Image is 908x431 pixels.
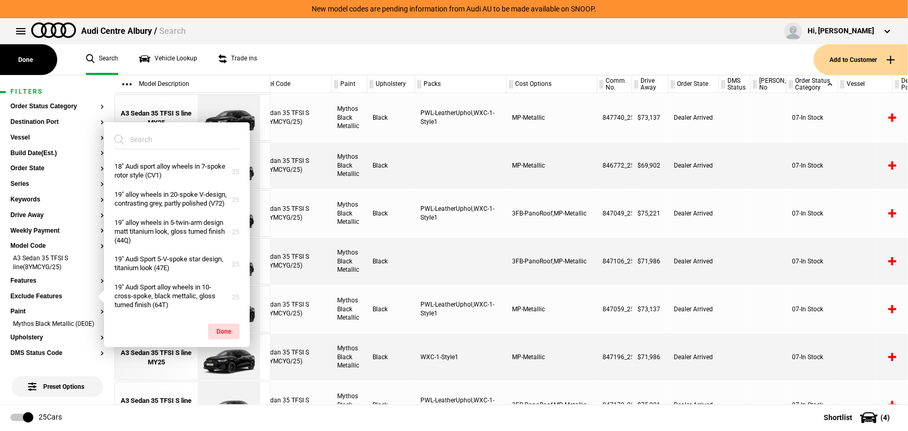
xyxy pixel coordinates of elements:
div: 847049_25 [597,190,632,237]
button: Shortlist(4) [808,404,908,430]
button: Upholstery [10,334,104,341]
section: Series [10,181,104,196]
div: Packs [415,75,506,93]
button: Drive Away [10,212,104,219]
div: Comm. No. [597,75,632,93]
div: Model Code [249,75,331,93]
section: Drive Away [10,212,104,227]
div: Order State [669,75,719,93]
img: Audi_8YMCYG_25_EI_0E0E_WXC-1_PWL_WXC_U35_(Nadin:_C54_PWL_U35_WXC)_ext.png [193,95,265,142]
section: Weekly Payment [10,227,104,243]
section: PaintMythos Black Metallic (0E0E) [10,308,104,334]
div: A3 Sedan 35 TFSI S line MY25 [120,396,193,415]
button: Weekly Payment [10,227,104,235]
div: 07-In Stock [787,94,838,141]
div: $73,137 [632,286,669,333]
div: DMS Status [719,75,750,93]
div: Mythos Black Metallic [332,94,367,141]
a: Trade ins [218,44,257,75]
div: MP-Metallic [507,334,597,381]
button: Paint [10,308,104,315]
div: Dealer Arrived [669,94,719,141]
div: $71,986 [632,238,669,285]
div: 847172_25 [597,382,632,428]
div: $71,986 [632,334,669,381]
button: Order State [10,165,104,172]
div: A3 Sedan 35 TFSI S line(8YMCYG/25) [249,334,332,381]
div: MP-Metallic [507,286,597,333]
button: Order Status Category [10,103,104,110]
button: 19" alloy wheels in 5-twin-arm design matt titanium look, gloss turned finish (44Q) [104,213,250,250]
div: Mythos Black Metallic [332,382,367,428]
button: Series [10,181,104,188]
a: A3 Sedan 35 TFSI S line MY25 [120,334,193,381]
img: audi.png [31,22,76,38]
section: Order Status Category [10,103,104,119]
div: 847196_25 [597,334,632,381]
div: A3 Sedan 35 TFSI S line(8YMCYG/25) [249,286,332,333]
input: Search [114,130,227,149]
div: 07-In Stock [787,142,838,189]
section: Upholstery [10,334,104,350]
div: A3 Sedan 35 TFSI S line(8YMCYG/25) [249,238,332,285]
section: Features [10,277,104,293]
div: $75,221 [632,190,669,237]
span: Preset Options [30,370,84,390]
section: Build Date(Est.) [10,150,104,166]
button: Model Code [10,243,104,250]
div: Black [367,334,415,381]
button: Keywords [10,196,104,204]
section: Vessel [10,134,104,150]
span: Search [159,26,186,36]
div: Black [367,190,415,237]
li: Mythos Black Metallic (0E0E) [10,320,104,330]
div: MP-Metallic [507,142,597,189]
div: 847059_25 [597,286,632,333]
div: Black [367,382,415,428]
div: Dealer Arrived [669,190,719,237]
div: 25 Cars [39,412,62,423]
div: PWL-LeatherUphol,WXC-1-Style1 [415,286,507,333]
div: Paint [332,75,367,93]
div: $73,137 [632,94,669,141]
div: Hi, [PERSON_NAME] [808,26,874,36]
div: 07-In Stock [787,238,838,285]
div: Mythos Black Metallic [332,286,367,333]
section: Keywords [10,196,104,212]
div: A3 Sedan 35 TFSI S line MY25 [120,109,193,128]
button: 18" Audi sport alloy wheels in 7-spoke rotor style (CV1) [104,157,250,185]
h1: Filters [10,88,104,95]
img: Audi_8YMCYG_25_EI_0E0E_3FB_WXC-1_PWL_WXC_U35_(Nadin:_3FB_C54_PWL_U35_WXC)_ext.png [193,382,265,429]
div: A3 Sedan 35 TFSI S line(8YMCYG/25) [249,142,332,189]
div: Order Status Category [787,75,838,93]
div: 07-In Stock [787,286,838,333]
li: A3 Sedan 35 TFSI S line(8YMCYG/25) [10,254,104,273]
div: Audi Centre Albury / [81,26,186,37]
div: Black [367,142,415,189]
div: 3FB-PanoRoof,MP-Metallic [507,382,597,428]
a: A3 Sedan 35 TFSI S line MY25 [120,382,193,429]
div: A3 Sedan 35 TFSI S line MY25 [120,348,193,367]
span: ( 4 ) [880,414,890,421]
div: 3FB-PanoRoof,MP-Metallic [507,238,597,285]
section: Order State [10,165,104,181]
section: Exclude Features [10,293,104,309]
div: MP-Metallic [507,94,597,141]
div: Black [367,94,415,141]
span: Shortlist [824,414,852,421]
div: 847740_25 [597,94,632,141]
button: Vessel [10,134,104,142]
section: Model CodeA3 Sedan 35 TFSI S line(8YMCYG/25) [10,243,104,277]
div: Dealer Arrived [669,286,719,333]
button: 19" alloy wheels in 20-spoke V-design, contrasting grey, partly polished (V72) [104,185,250,213]
button: Add to Customer [814,44,908,75]
div: 07-In Stock [787,382,838,428]
div: A3 Sedan 35 TFSI S line(8YMCYG/25) [249,382,332,428]
a: A3 Sedan 35 TFSI S line MY25 [120,95,193,142]
div: 847106_25 [597,238,632,285]
div: Vessel [838,75,892,93]
div: PWL-LeatherUphol,WXC-1-Style1 [415,190,507,237]
div: Dealer Arrived [669,334,719,381]
div: A3 Sedan 35 TFSI S line(8YMCYG/25) [249,190,332,237]
div: Mythos Black Metallic [332,238,367,285]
